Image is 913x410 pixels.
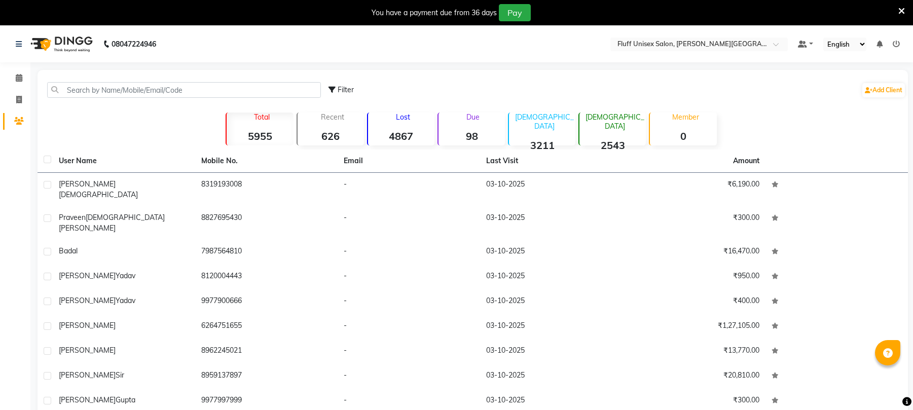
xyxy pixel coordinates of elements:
[195,364,338,389] td: 8959137897
[480,289,623,314] td: 03-10-2025
[480,265,623,289] td: 03-10-2025
[480,339,623,364] td: 03-10-2025
[59,213,165,233] span: [DEMOGRAPHIC_DATA][PERSON_NAME]
[623,173,765,206] td: ₹6,190.00
[302,113,364,122] p: Recent
[59,179,116,189] span: [PERSON_NAME]
[116,271,135,280] span: yadav
[59,213,86,222] span: praveen
[583,113,646,131] p: [DEMOGRAPHIC_DATA]
[499,4,531,21] button: Pay
[227,130,293,142] strong: 5955
[59,395,116,404] span: [PERSON_NAME]
[338,206,480,240] td: -
[509,139,575,152] strong: 3211
[623,206,765,240] td: ₹300.00
[623,314,765,339] td: ₹1,27,105.00
[338,289,480,314] td: -
[441,113,505,122] p: Due
[480,150,623,173] th: Last Visit
[368,130,434,142] strong: 4867
[338,173,480,206] td: -
[59,370,116,380] span: [PERSON_NAME]
[623,265,765,289] td: ₹950.00
[579,139,646,152] strong: 2543
[480,364,623,389] td: 03-10-2025
[47,82,321,98] input: Search by Name/Mobile/Email/Code
[195,150,338,173] th: Mobile No.
[116,370,124,380] span: sir
[623,364,765,389] td: ₹20,810.00
[231,113,293,122] p: Total
[59,296,116,305] span: [PERSON_NAME]
[870,369,903,400] iframe: chat widget
[623,240,765,265] td: ₹16,470.00
[338,240,480,265] td: -
[195,339,338,364] td: 8962245021
[338,364,480,389] td: -
[116,296,135,305] span: yadav
[338,150,480,173] th: Email
[480,206,623,240] td: 03-10-2025
[338,339,480,364] td: -
[59,346,116,355] span: [PERSON_NAME]
[195,265,338,289] td: 8120004443
[112,30,156,58] b: 08047224946
[338,265,480,289] td: -
[195,314,338,339] td: 6264751655
[116,395,135,404] span: gupta
[623,339,765,364] td: ₹13,770.00
[26,30,95,58] img: logo
[513,113,575,131] p: [DEMOGRAPHIC_DATA]
[623,289,765,314] td: ₹400.00
[372,113,434,122] p: Lost
[338,314,480,339] td: -
[53,150,195,173] th: User Name
[59,190,138,199] span: [DEMOGRAPHIC_DATA]
[650,130,716,142] strong: 0
[59,321,116,330] span: [PERSON_NAME]
[480,173,623,206] td: 03-10-2025
[480,240,623,265] td: 03-10-2025
[862,83,905,97] a: Add Client
[480,314,623,339] td: 03-10-2025
[195,173,338,206] td: 8319193008
[59,271,116,280] span: [PERSON_NAME]
[654,113,716,122] p: Member
[195,289,338,314] td: 9977900666
[372,8,497,18] div: You have a payment due from 36 days
[439,130,505,142] strong: 98
[298,130,364,142] strong: 626
[338,85,354,94] span: Filter
[727,150,765,172] th: Amount
[195,240,338,265] td: 7987564810
[195,206,338,240] td: 8827695430
[59,246,78,255] span: badal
